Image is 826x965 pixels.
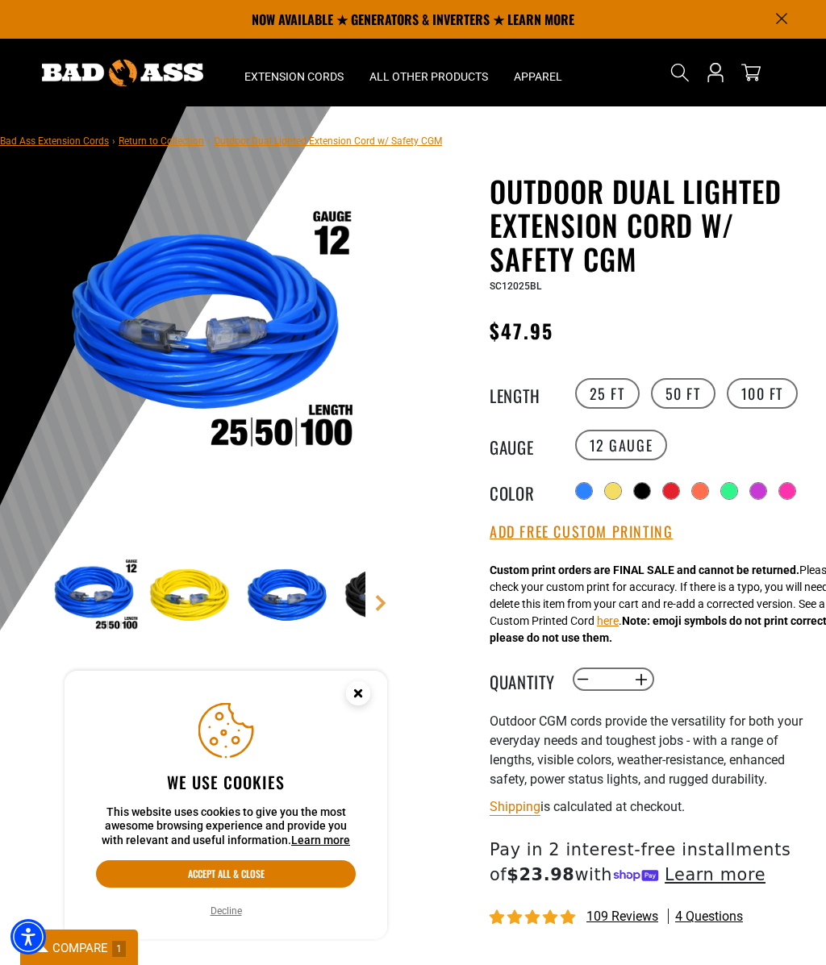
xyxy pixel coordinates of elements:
[490,383,570,404] legend: Length
[206,903,247,919] button: Decline
[703,39,728,106] a: Open this option
[586,909,658,924] span: 109 reviews
[575,378,640,409] label: 25 FT
[119,135,204,147] a: Return to Collection
[490,669,570,690] label: Quantity
[65,671,387,940] aside: Cookie Consent
[597,613,619,630] button: here
[112,135,115,147] span: ›
[501,39,575,106] summary: Apparel
[340,550,434,643] img: Black
[10,919,46,955] div: Accessibility Menu
[675,908,743,925] span: 4 questions
[490,435,570,455] legend: Gauge
[369,69,488,84] span: All Other Products
[243,550,336,643] img: Blue
[232,39,357,106] summary: Extension Cords
[490,523,673,541] button: Add Free Custom Printing
[490,480,570,501] legend: Color
[96,805,356,848] p: This website uses cookies to give you the most awesome browsing experience and provide you with r...
[727,378,799,409] label: 100 FT
[291,834,350,846] a: This website uses cookies to give you the most awesome browsing experience and provide you with r...
[575,430,668,460] label: 12 Gauge
[96,860,356,888] button: Accept all & close
[490,316,553,345] span: $47.95
[52,941,108,955] span: COMPARE
[651,378,715,409] label: 50 FT
[42,60,203,86] img: Bad Ass Extension Cords
[207,135,211,147] span: ›
[96,772,356,792] h2: We use cookies
[490,796,814,817] div: is calculated at checkout.
[490,564,799,576] strong: Custom print orders are FINAL SALE and cannot be returned.
[667,60,693,85] summary: Search
[112,941,126,957] span: 1
[145,550,239,643] img: Yellow
[490,174,814,276] h1: Outdoor Dual Lighted Extension Cord w/ Safety CGM
[373,595,389,611] a: Next
[490,281,541,292] span: SC12025BL
[357,39,501,106] summary: All Other Products
[514,69,562,84] span: Apparel
[738,63,764,82] a: cart
[214,135,442,147] span: Outdoor Dual Lighted Extension Cord w/ Safety CGM
[490,910,578,925] span: 4.82 stars
[490,713,803,787] span: Outdoor CGM cords provide the versatility for both your everyday needs and toughest jobs - with a...
[490,799,540,814] a: Shipping
[329,671,387,721] button: Close this option
[244,69,344,84] span: Extension Cords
